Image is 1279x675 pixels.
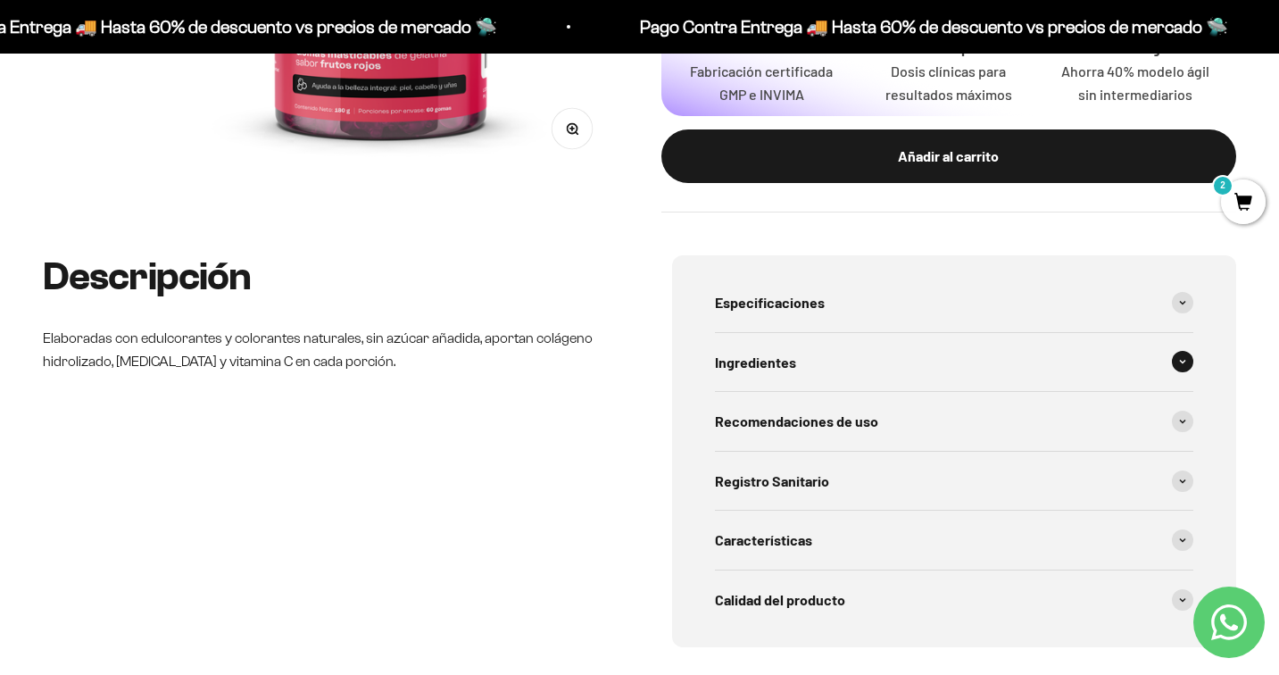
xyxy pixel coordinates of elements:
button: Añadir al carrito [661,129,1237,183]
summary: Calidad del producto [715,571,1194,629]
div: Añadir al carrito [697,145,1201,168]
span: Registro Sanitario [715,470,829,493]
h2: Descripción [43,255,608,298]
span: Recomendaciones de uso [715,410,878,433]
span: Especificaciones [715,291,825,314]
p: Pago Contra Entrega 🚚 Hasta 60% de descuento vs precios de mercado 🛸 [640,12,1228,41]
span: Ingredientes [715,351,796,374]
p: Ahorra 40% modelo ágil sin intermediarios [1057,60,1216,105]
a: 2 [1221,194,1266,213]
summary: Especificaciones [715,273,1194,332]
p: Fabricación certificada GMP e INVIMA [683,60,842,105]
span: Calidad del producto [715,588,845,612]
summary: Recomendaciones de uso [715,392,1194,451]
summary: Ingredientes [715,333,1194,392]
summary: Características [715,511,1194,570]
span: Características [715,529,812,552]
mark: 2 [1212,175,1233,196]
p: Dosis clínicas para resultados máximos [869,60,1028,105]
p: Elaboradas con edulcorantes y colorantes naturales, sin azúcar añadida, aportan colágeno hidroliz... [43,327,608,372]
summary: Registro Sanitario [715,452,1194,511]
